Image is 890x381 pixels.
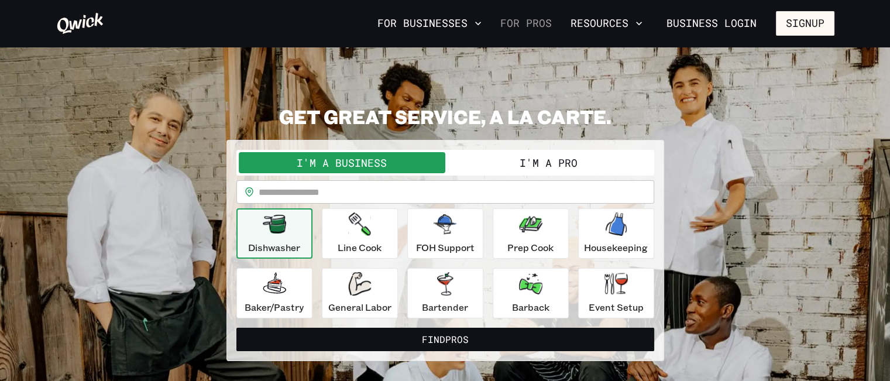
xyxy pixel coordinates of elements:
a: For Pros [496,13,556,33]
button: Prep Cook [493,208,569,259]
p: Barback [512,300,549,314]
button: FindPros [236,328,654,351]
button: Dishwasher [236,208,312,259]
a: Business Login [657,11,767,36]
button: Barback [493,268,569,318]
button: I'm a Business [239,152,445,173]
p: FOH Support [416,241,475,255]
p: General Labor [328,300,391,314]
button: Line Cook [322,208,398,259]
p: Dishwasher [248,241,300,255]
p: Housekeeping [584,241,648,255]
button: For Businesses [373,13,486,33]
button: Event Setup [578,268,654,318]
p: Event Setup [589,300,644,314]
p: Line Cook [338,241,382,255]
h2: GET GREAT SERVICE, A LA CARTE. [226,105,664,128]
button: I'm a Pro [445,152,652,173]
button: General Labor [322,268,398,318]
button: Signup [776,11,834,36]
p: Prep Cook [507,241,554,255]
p: Baker/Pastry [245,300,304,314]
button: Bartender [407,268,483,318]
button: FOH Support [407,208,483,259]
button: Housekeeping [578,208,654,259]
p: Bartender [422,300,468,314]
button: Resources [566,13,647,33]
button: Baker/Pastry [236,268,312,318]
